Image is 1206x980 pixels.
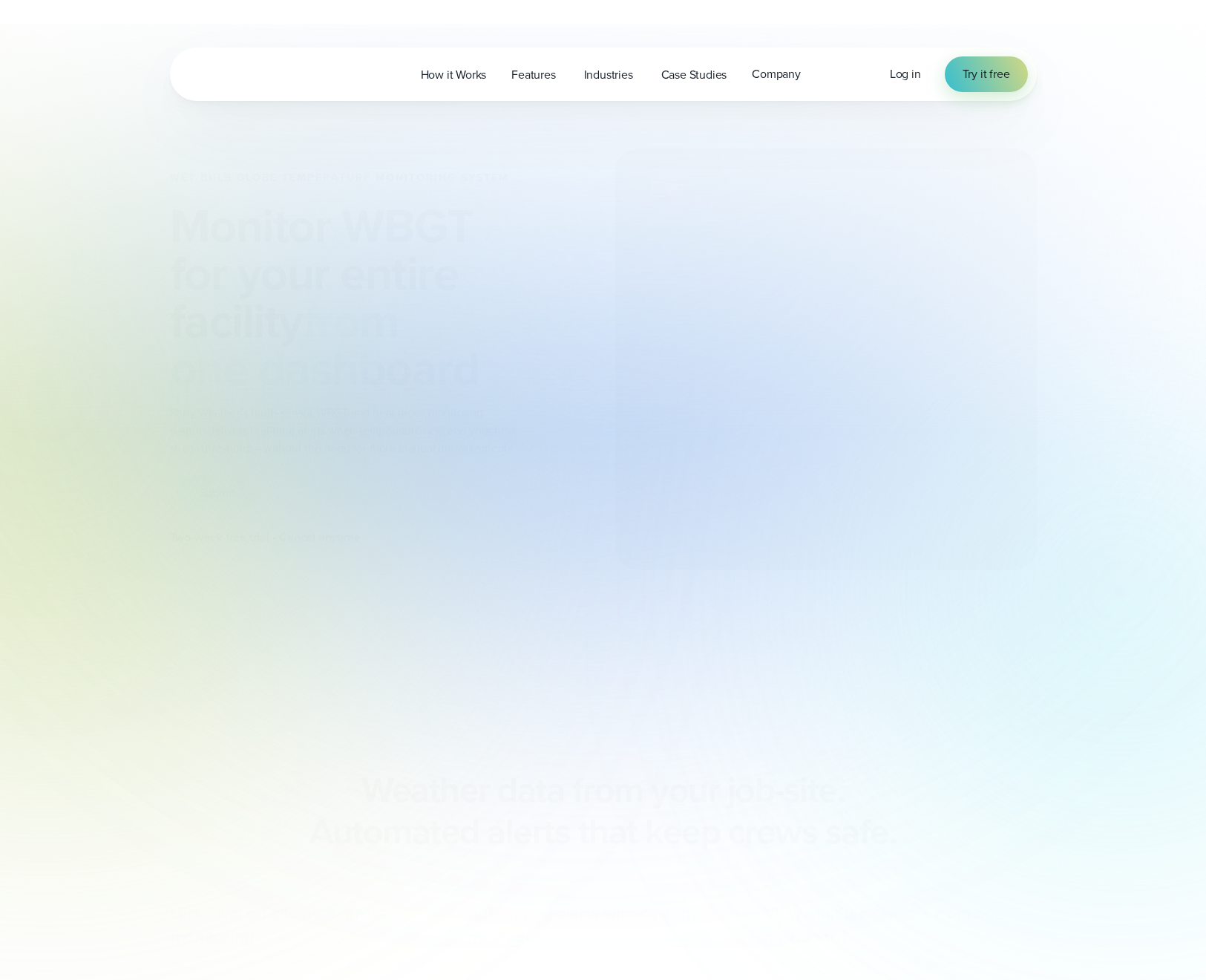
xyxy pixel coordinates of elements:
span: Case Studies [661,66,727,84]
a: Case Studies [649,59,740,90]
span: Company [752,65,801,83]
span: Industries [584,66,633,84]
a: How it Works [408,59,499,90]
span: Features [511,66,555,84]
a: Log in [890,65,921,83]
span: Try it free [963,65,1010,83]
span: Log in [890,65,921,82]
span: How it Works [421,66,487,84]
a: Try it free [945,56,1028,92]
